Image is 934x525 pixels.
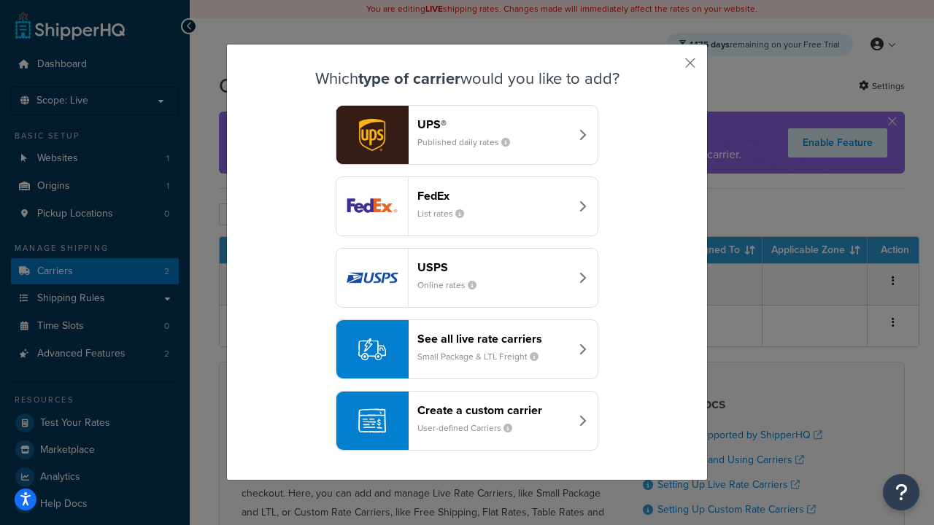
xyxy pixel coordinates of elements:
img: fedEx logo [336,177,408,236]
small: Online rates [417,279,488,292]
header: FedEx [417,189,570,203]
small: List rates [417,207,476,220]
button: See all live rate carriersSmall Package & LTL Freight [336,319,598,379]
small: Small Package & LTL Freight [417,350,550,363]
header: Create a custom carrier [417,403,570,417]
button: fedEx logoFedExList rates [336,176,598,236]
small: Published daily rates [417,136,522,149]
button: Create a custom carrierUser-defined Carriers [336,391,598,451]
button: Open Resource Center [883,474,919,510]
button: ups logoUPS®Published daily rates [336,105,598,165]
img: icon-carrier-liverate-becf4550.svg [358,335,386,363]
header: UPS® [417,117,570,131]
h3: Which would you like to add? [263,70,671,87]
img: icon-carrier-custom-c93b8a24.svg [358,407,386,435]
img: ups logo [336,106,408,164]
img: usps logo [336,249,408,307]
small: User-defined Carriers [417,421,524,435]
strong: type of carrier [358,66,460,90]
button: usps logoUSPSOnline rates [336,248,598,308]
header: See all live rate carriers [417,332,570,346]
header: USPS [417,260,570,274]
